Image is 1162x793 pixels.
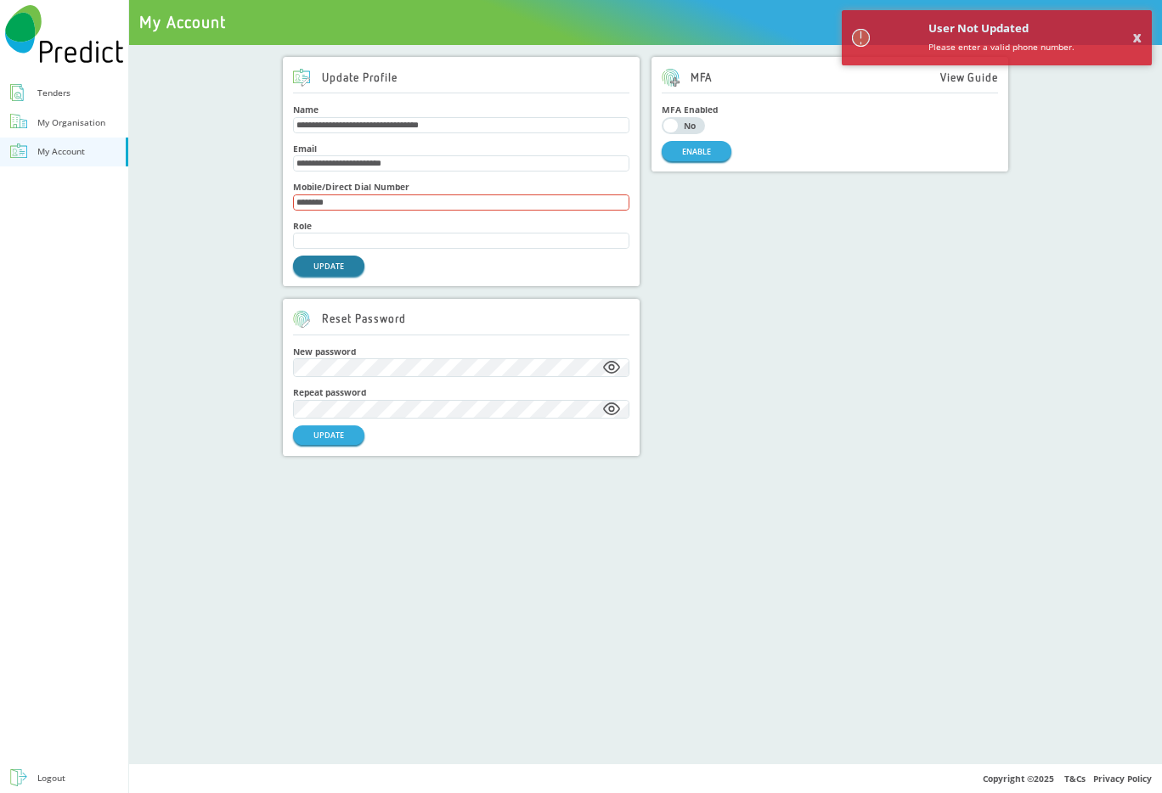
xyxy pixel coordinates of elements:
h2: Reset Password [293,311,406,329]
h4: Mobile/Direct Dial Number [293,182,629,192]
img: Predict Mobile [5,5,123,63]
div: Copyright © 2025 [129,763,1162,793]
h4: Email [293,143,629,154]
div: No [680,121,702,130]
button: UPDATE [293,425,364,445]
button: ENABLE [662,141,731,160]
button: UPDATE [293,256,364,275]
a: T&Cs [1064,773,1086,785]
h2: MFA [662,69,712,87]
div: Tenders [37,85,71,101]
h4: MFA Enabled [662,104,998,115]
h2: Update Profile [293,69,398,87]
h4: New password [293,346,629,357]
button: YesNo [662,117,705,134]
a: View Guide [940,71,999,85]
p: Please enter a valid phone number. [928,39,1075,55]
button: X [1133,32,1142,43]
div: My Account [37,143,85,160]
h4: Repeat password [293,387,629,397]
div: My Organisation [37,115,105,131]
p: User Not Updated [928,20,1075,37]
h4: Role [293,221,629,231]
div: Logout [37,770,65,786]
h4: Name [293,104,629,115]
a: Privacy Policy [1093,773,1152,785]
